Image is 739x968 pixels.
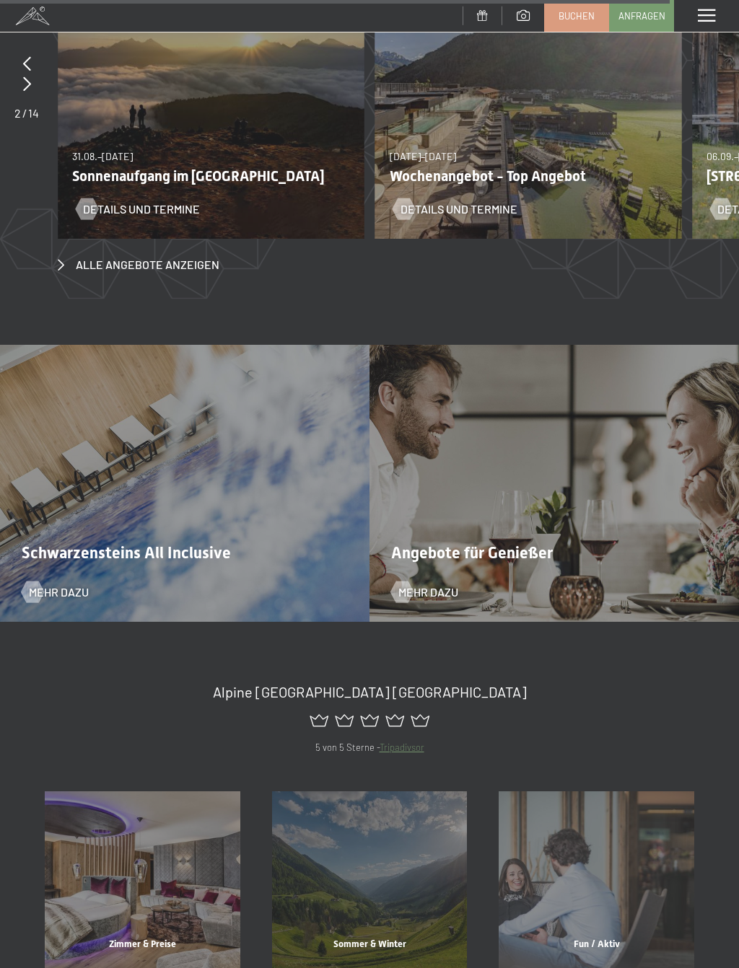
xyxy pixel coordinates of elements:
p: Sonnenaufgang im [GEOGRAPHIC_DATA] [72,167,339,185]
span: Fun / Aktiv [574,938,620,949]
span: Alpine [GEOGRAPHIC_DATA] [GEOGRAPHIC_DATA] [213,683,527,700]
p: Wochenangebot - Top Angebot [389,167,656,185]
span: 14 [28,106,39,120]
a: Alle Angebote anzeigen [58,257,219,273]
span: Alle Angebote anzeigen [76,257,219,273]
span: Zimmer & Preise [109,938,176,949]
p: 5 von 5 Sterne - [58,740,681,755]
span: Angebote für Genießer [391,544,553,562]
span: Mehr dazu [29,584,89,600]
span: / [22,106,27,120]
span: Mehr dazu [398,584,458,600]
span: Details und Termine [400,201,517,217]
a: Tripadivsor [380,742,424,753]
a: Buchen [545,1,608,31]
span: Anfragen [618,9,665,22]
a: Details und Termine [393,201,517,217]
a: Anfragen [610,1,673,31]
span: Details und Termine [83,201,200,217]
span: Schwarzensteins All Inclusive [22,544,231,562]
span: 31.08.–[DATE] [72,150,133,162]
span: 2 [14,106,21,120]
span: Buchen [559,9,595,22]
span: Sommer & Winter [333,938,406,949]
a: Details und Termine [76,201,200,217]
span: [DATE]–[DATE] [389,150,455,162]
